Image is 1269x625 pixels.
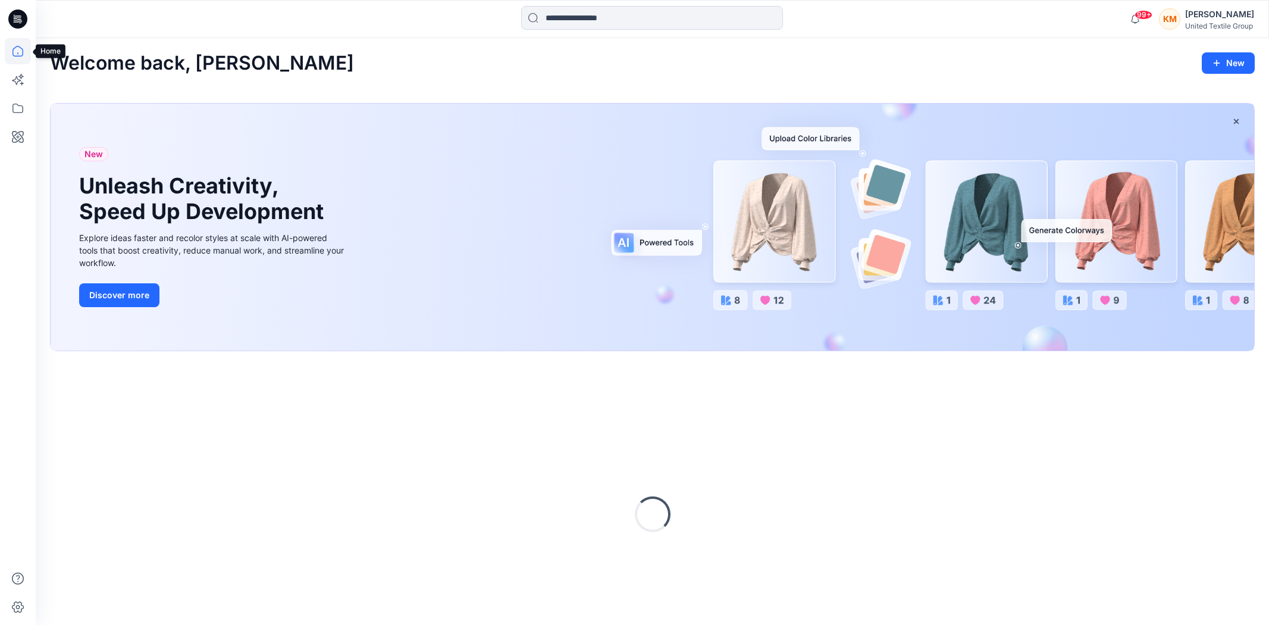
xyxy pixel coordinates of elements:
button: Discover more [79,283,159,307]
div: United Textile Group [1185,21,1254,30]
a: Discover more [79,283,347,307]
h2: Welcome back, [PERSON_NAME] [50,52,354,74]
span: New [84,147,103,161]
div: Explore ideas faster and recolor styles at scale with AI-powered tools that boost creativity, red... [79,232,347,269]
div: [PERSON_NAME] [1185,7,1254,21]
div: KM [1159,8,1180,30]
span: 99+ [1135,10,1152,20]
button: New [1202,52,1255,74]
h1: Unleash Creativity, Speed Up Development [79,173,329,224]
